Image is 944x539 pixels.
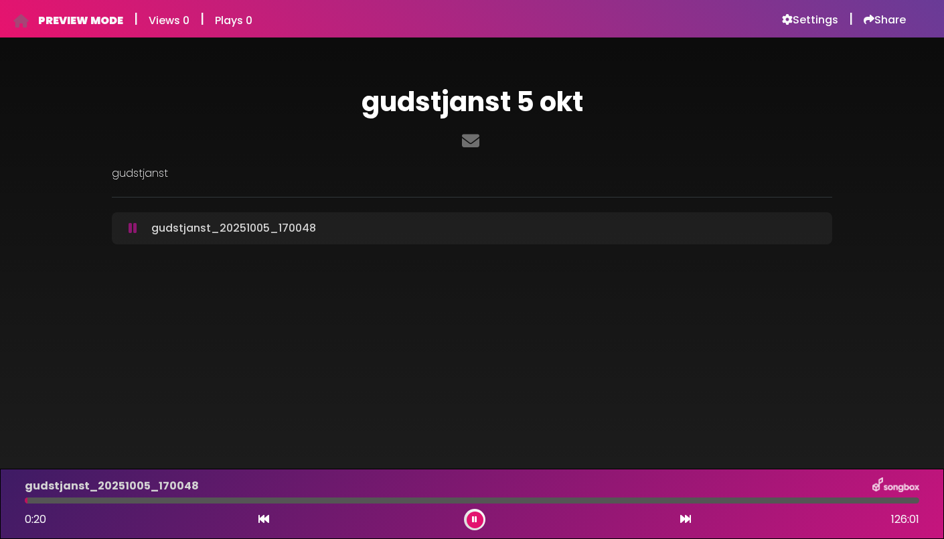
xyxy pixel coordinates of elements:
h5: | [200,11,204,27]
h6: Plays 0 [215,14,252,27]
p: gudstjanst_20251005_170048 [151,220,316,236]
a: Share [864,13,906,27]
h6: PREVIEW MODE [38,14,123,27]
h1: gudstjanst 5 okt [112,86,832,118]
p: gudstjanst [112,165,832,181]
a: Settings [782,13,838,27]
h5: | [134,11,138,27]
h6: Views 0 [149,14,189,27]
h5: | [849,11,853,27]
